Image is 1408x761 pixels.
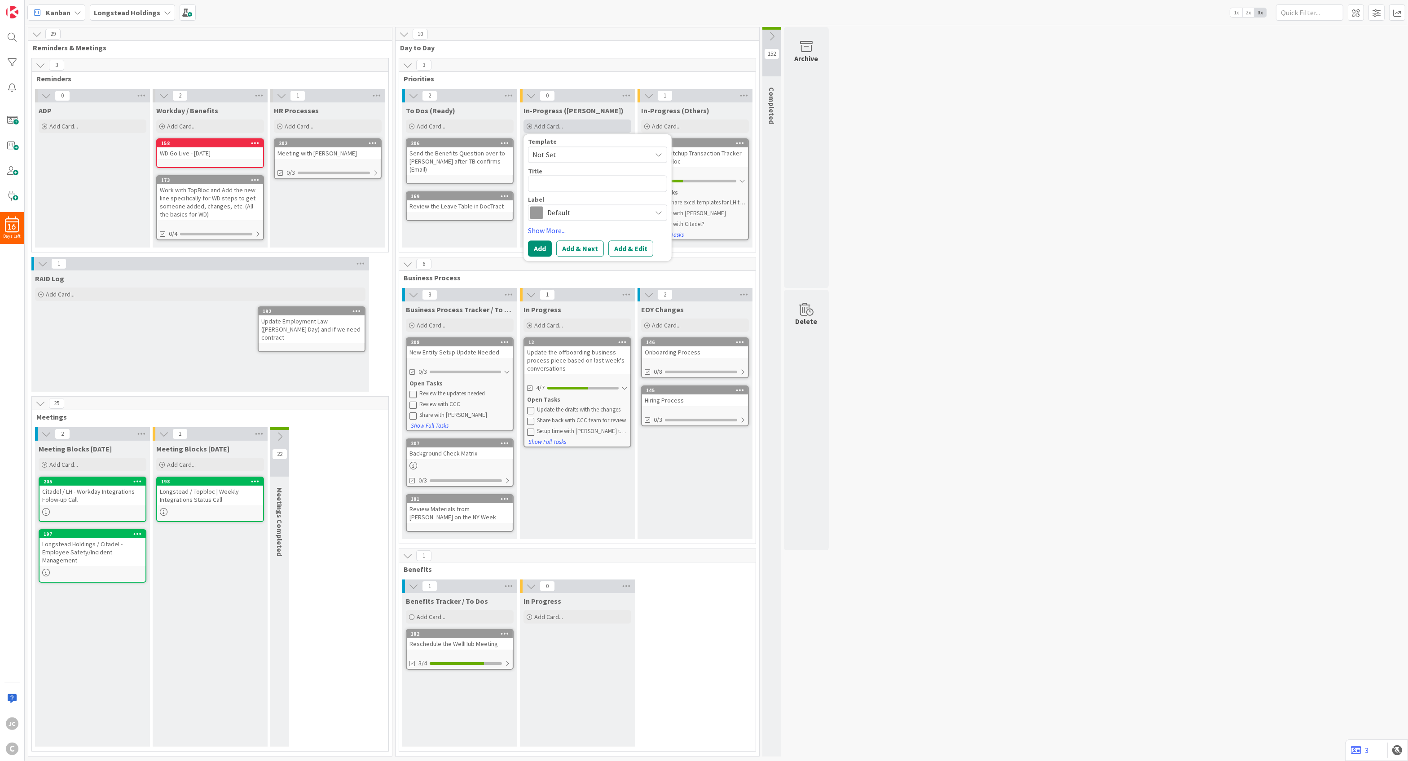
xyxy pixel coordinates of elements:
[274,106,319,115] span: HR Processes
[263,308,365,314] div: 192
[169,229,177,239] span: 0/4
[537,428,628,435] div: Setup time with [PERSON_NAME] to review
[556,240,604,257] button: Add & Next
[642,346,748,358] div: Onboarding Process
[642,394,748,406] div: Hiring Process
[534,122,563,130] span: Add Card...
[652,321,681,329] span: Add Card...
[40,538,145,566] div: Longstead Holdings / Citadel - Employee Safety/Incident Management
[167,460,196,469] span: Add Card...
[157,176,263,184] div: 173
[406,597,488,606] span: Benefits Tracker / To Dos
[537,406,628,413] div: Update the drafts with the changes
[1230,8,1242,17] span: 1x
[1254,8,1267,17] span: 3x
[157,486,263,505] div: Longstead / Topbloc | Weekly Integrations Status Call
[528,339,630,345] div: 12
[655,210,745,217] div: Review with [PERSON_NAME]
[654,415,662,425] span: 0/3
[642,386,748,394] div: 145
[55,429,70,439] span: 2
[652,122,681,130] span: Add Card...
[524,305,561,314] span: In Progress
[409,379,510,388] div: Open Tasks
[157,184,263,220] div: Work with TopBloc and Add the new line specifically for WD steps to get someone added, changes, e...
[795,53,818,64] div: Archive
[275,139,381,159] div: 202Meeting with [PERSON_NAME]
[157,139,263,159] div: 158WD Go Live - [DATE]
[540,581,555,592] span: 0
[156,444,229,453] span: Meeting Blocks Tomorrow
[407,447,513,459] div: Background Check Matrix
[156,106,218,115] span: Workday / Benefits
[411,631,513,637] div: 182
[417,613,445,621] span: Add Card...
[55,90,70,101] span: 0
[161,140,263,146] div: 158
[767,87,776,124] span: Completed
[422,581,437,592] span: 1
[524,106,624,115] span: In-Progress (Jerry)
[40,530,145,538] div: 197
[272,449,287,460] span: 22
[642,147,748,167] div: Review Catchup Transaction Tracker from TopBloc
[534,613,563,621] span: Add Card...
[646,339,748,345] div: 146
[528,196,544,203] span: Label
[407,338,513,346] div: 208
[285,122,313,130] span: Add Card...
[527,395,628,404] div: Open Tasks
[259,307,365,315] div: 192
[275,487,284,556] span: Meetings Completed
[157,478,263,486] div: 198
[537,417,628,424] div: Share back with CCC team for review
[646,387,748,394] div: 145
[1276,4,1343,21] input: Quick Filter...
[641,106,709,115] span: In-Progress (Others)
[418,659,427,668] span: 3/4
[39,106,52,115] span: ADP
[532,149,645,161] span: Not Set
[39,444,112,453] span: Meeting Blocks Today
[40,530,145,566] div: 197Longstead Holdings / Citadel - Employee Safety/Incident Management
[6,6,18,18] img: Visit kanbanzone.com
[642,386,748,406] div: 145Hiring Process
[419,390,510,397] div: Review the updates needed
[406,305,514,314] span: Business Process Tracker / To Dos
[6,743,18,755] div: C
[407,495,513,503] div: 181
[534,321,563,329] span: Add Card...
[645,188,745,197] div: Open Tasks
[407,192,513,200] div: 169
[417,321,445,329] span: Add Card...
[94,8,160,17] b: Longstead Holdings
[407,495,513,523] div: 181Review Materials from [PERSON_NAME] on the NY Week
[608,240,653,257] button: Add & Edit
[413,29,428,40] span: 10
[528,240,552,257] button: Add
[161,478,263,485] div: 198
[157,147,263,159] div: WD Go Live - [DATE]
[796,316,818,327] div: Delete
[172,90,188,101] span: 2
[404,565,744,574] span: Benefits
[764,49,779,59] span: 152
[1242,8,1254,17] span: 2x
[642,139,748,147] div: 167
[45,29,61,40] span: 29
[49,60,64,71] span: 3
[406,106,455,115] span: To Dos (Ready)
[259,307,365,343] div: 192Update Employment Law ([PERSON_NAME] Day) and if we need contract
[40,486,145,505] div: Citadel / LH - Workday Integrations Folow-up Call
[411,140,513,146] div: 206
[290,90,305,101] span: 1
[641,305,684,314] span: EOY Changes
[422,90,437,101] span: 2
[410,421,449,431] button: Show Full Tasks
[642,338,748,358] div: 146Onboarding Process
[528,139,557,145] span: Template
[407,346,513,358] div: New Entity Setup Update Needed
[655,199,745,206] div: TB to share excel templates for LH to use
[279,140,381,146] div: 202
[528,437,567,447] button: Show Full Tasks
